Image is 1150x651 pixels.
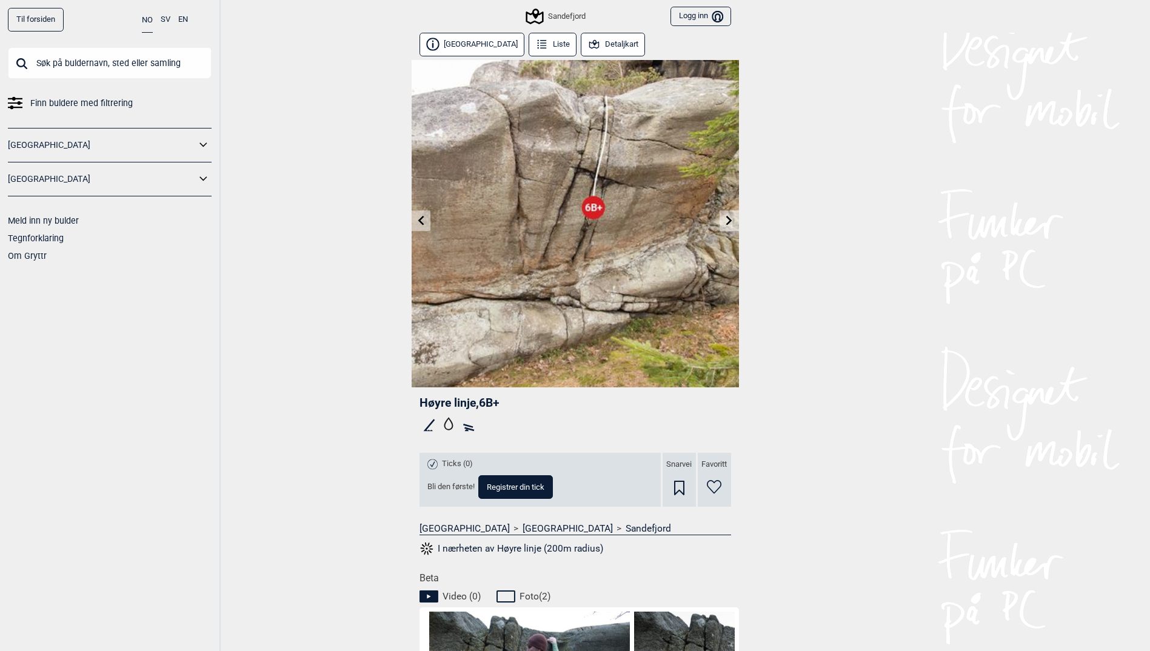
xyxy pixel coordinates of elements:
[8,216,79,225] a: Meld inn ny bulder
[626,522,671,535] a: Sandefjord
[142,8,153,33] button: NO
[8,170,196,188] a: [GEOGRAPHIC_DATA]
[420,541,604,556] button: I nærheten av Høyre linje (200m radius)
[8,8,64,32] a: Til forsiden
[8,47,212,79] input: Søk på buldernavn, sted eller samling
[420,522,510,535] a: [GEOGRAPHIC_DATA]
[8,136,196,154] a: [GEOGRAPHIC_DATA]
[442,459,473,469] span: Ticks (0)
[8,233,64,243] a: Tegnforklaring
[420,396,500,410] span: Høyre linje , 6B+
[527,9,586,24] div: Sandefjord
[523,522,613,535] a: [GEOGRAPHIC_DATA]
[30,95,133,112] span: Finn buldere med filtrering
[670,7,730,27] button: Logg inn
[581,33,646,56] button: Detaljkart
[161,8,170,32] button: SV
[420,33,525,56] button: [GEOGRAPHIC_DATA]
[663,453,696,507] div: Snarvei
[478,475,553,499] button: Registrer din tick
[420,522,731,535] nav: > >
[443,590,481,603] span: Video ( 0 )
[520,590,550,603] span: Foto ( 2 )
[8,95,212,112] a: Finn buldere med filtrering
[8,251,47,261] a: Om Gryttr
[701,459,727,470] span: Favoritt
[178,8,188,32] button: EN
[529,33,577,56] button: Liste
[412,60,739,387] img: Hoyre linje 220306
[487,483,544,491] span: Registrer din tick
[427,482,475,492] span: Bli den første!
